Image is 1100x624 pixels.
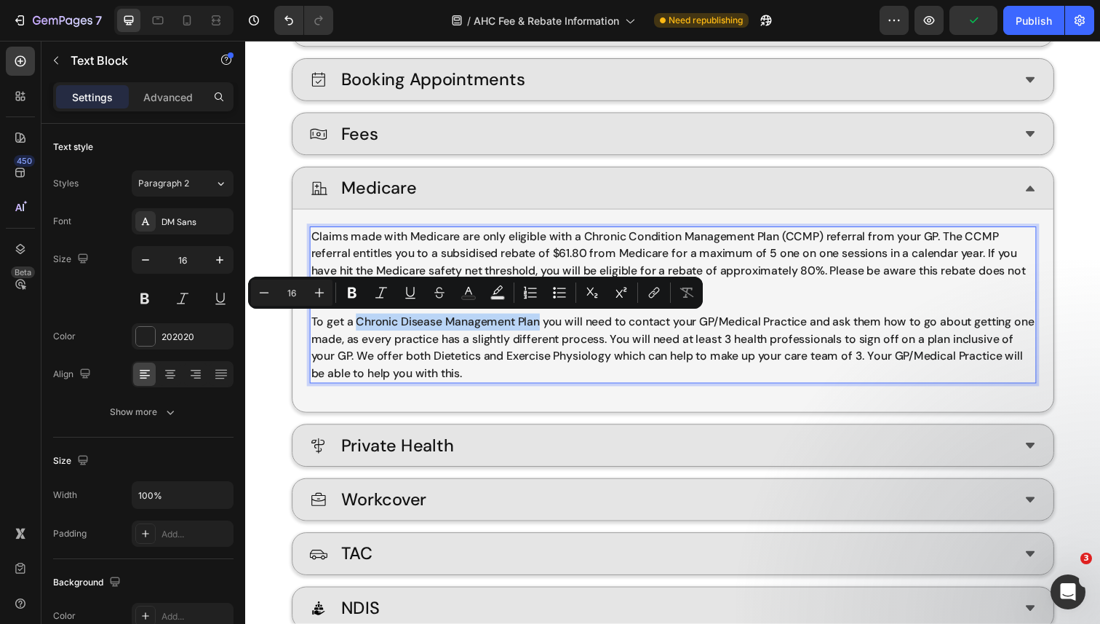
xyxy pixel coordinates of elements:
div: Styles [53,177,79,190]
div: Background [53,573,124,593]
div: Size [53,250,92,269]
div: Undo/Redo [274,6,333,35]
div: Text style [53,141,93,154]
div: 450 [14,155,35,167]
p: 7 [95,12,102,29]
div: Add... [162,610,230,623]
div: Beta [11,266,35,278]
span: AHC Fee & Rebate Information [474,13,619,28]
span: 3 [1080,553,1092,564]
div: Width [53,489,77,502]
p: Advanced [143,90,193,105]
button: Publish [1003,6,1064,35]
div: Padding [53,527,87,540]
div: Color [53,330,76,343]
iframe: Intercom live chat [1051,574,1085,609]
button: Show more [53,399,234,425]
div: Color [53,609,76,623]
div: DM Sans [162,216,230,229]
input: Auto [132,482,233,508]
div: Align [53,365,94,384]
p: NDIS [97,566,137,593]
div: Show more [110,405,178,419]
iframe: Design area [245,41,1100,624]
div: Font [53,215,71,228]
div: Editor contextual toolbar [248,277,703,309]
span: / [467,13,471,28]
button: 7 [6,6,108,35]
p: Text Block [71,52,194,69]
span: Paragraph 2 [138,177,189,190]
span: Need republishing [669,14,743,27]
div: 202020 [162,331,230,344]
div: Size [53,451,92,471]
p: Settings [72,90,113,105]
div: Add... [162,528,230,541]
div: Publish [1016,13,1052,28]
button: Paragraph 2 [132,170,234,197]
